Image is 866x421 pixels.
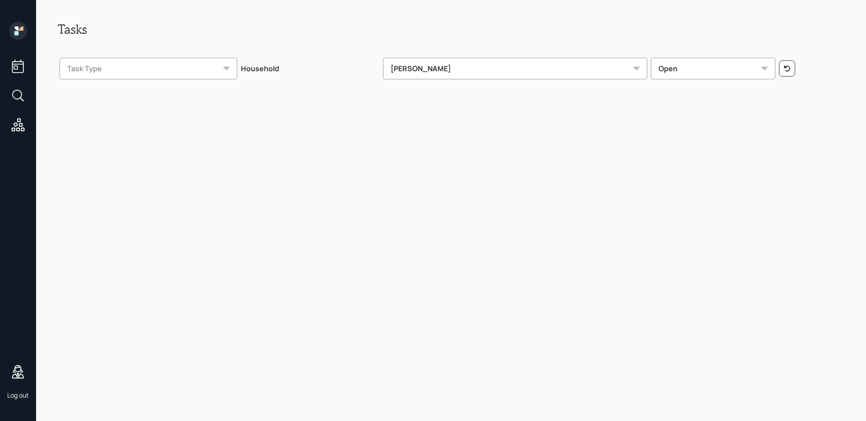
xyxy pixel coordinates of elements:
[7,391,29,399] div: Log out
[383,58,648,79] div: [PERSON_NAME]
[58,22,844,37] h2: Tasks
[239,51,381,83] th: Household
[60,58,237,79] div: Task Type
[651,58,775,79] div: Open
